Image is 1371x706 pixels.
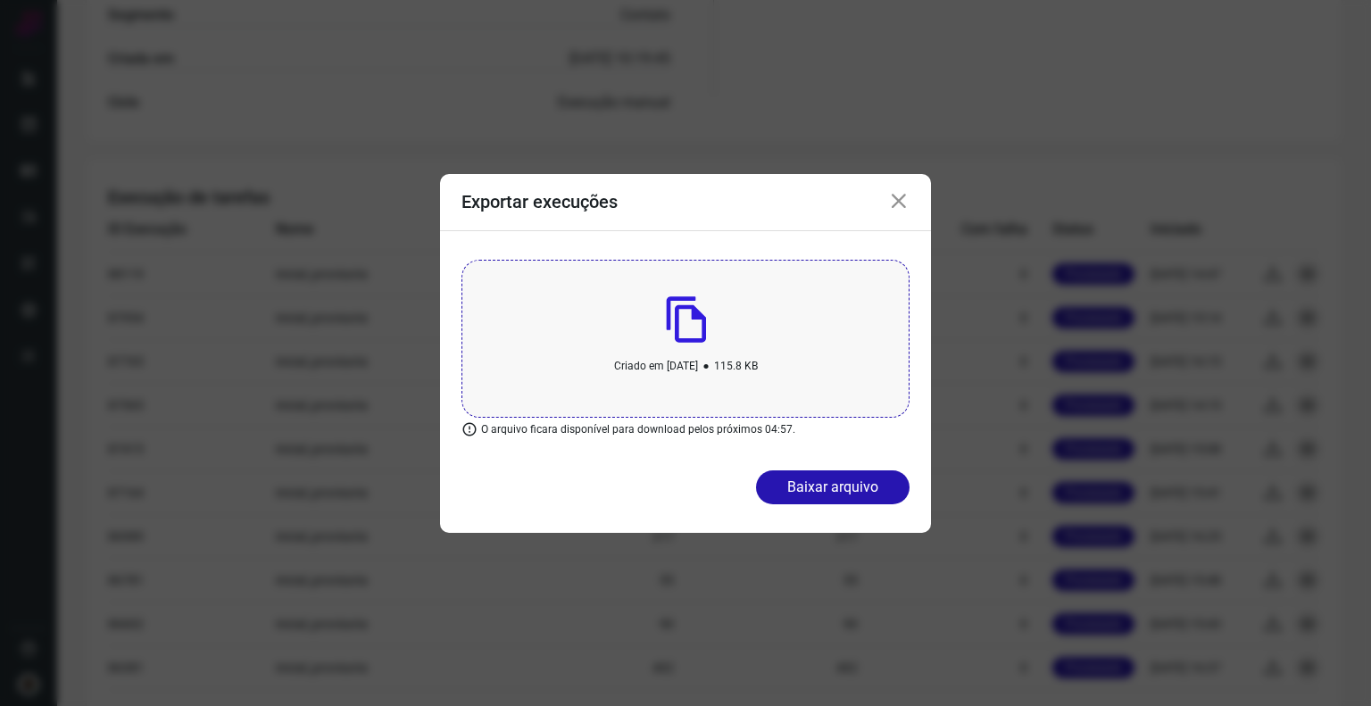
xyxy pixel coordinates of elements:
h3: Exportar execuções [461,191,618,212]
b: • [702,352,710,381]
img: File [666,296,706,343]
p: O arquivo ficara disponível para download pelos próximos 04:57. [461,418,795,442]
p: Criado em [DATE] 115.8 KB [614,352,758,381]
button: Baixar arquivo [756,470,910,504]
